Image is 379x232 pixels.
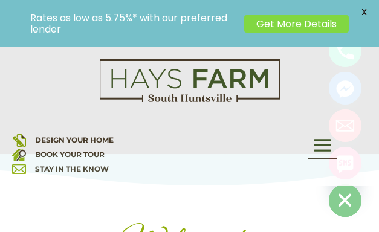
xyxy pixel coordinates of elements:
[100,94,280,105] a: hays farm homes huntsville development
[30,12,238,35] p: Rates as low as 5.75%* with our preferred lender
[35,135,114,144] a: DESIGN YOUR HOME
[355,3,373,21] span: X
[100,59,280,103] img: Logo
[244,15,349,33] a: Get More Details
[35,150,105,159] a: BOOK YOUR TOUR
[12,147,26,161] img: book your home tour
[12,133,26,147] img: design your home
[35,164,109,173] a: STAY IN THE KNOW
